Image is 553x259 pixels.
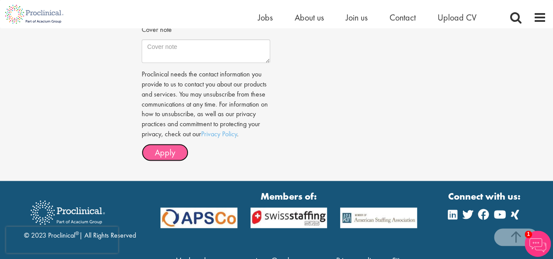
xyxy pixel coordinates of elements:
[142,69,270,139] p: Proclinical needs the contact information you provide to us to contact you about our products and...
[346,12,368,23] a: Join us
[295,12,324,23] a: About us
[258,12,273,23] a: Jobs
[155,147,175,158] span: Apply
[525,231,551,257] img: Chatbot
[244,207,334,228] img: APSCo
[160,190,417,203] strong: Members of:
[6,227,118,253] iframe: reCAPTCHA
[438,12,476,23] a: Upload CV
[24,194,136,241] div: © 2023 Proclinical | All Rights Reserved
[525,231,532,238] span: 1
[390,12,416,23] a: Contact
[448,190,522,203] strong: Connect with us:
[24,194,111,231] img: Proclinical Recruitment
[201,129,237,138] a: Privacy Policy
[142,22,172,35] label: Cover note
[154,207,244,228] img: APSCo
[334,207,424,228] img: APSCo
[142,144,188,161] button: Apply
